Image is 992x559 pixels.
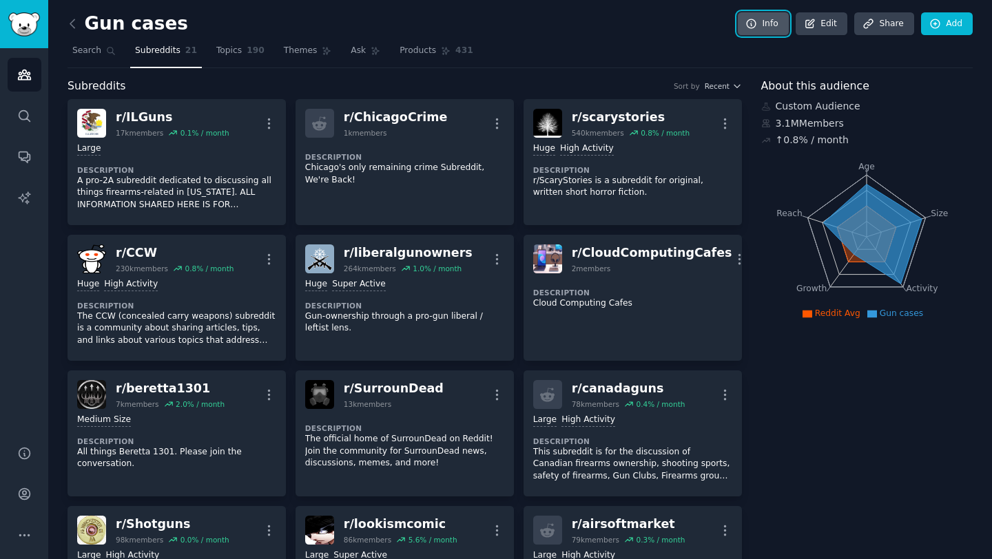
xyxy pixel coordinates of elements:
[880,308,923,318] span: Gun cases
[305,516,334,545] img: lookismcomic
[305,162,504,186] p: Chicago's only remaining crime Subreddit, We're Back!
[572,380,685,397] div: r/ canadaguns
[180,535,229,545] div: 0.0 % / month
[77,516,106,545] img: Shotguns
[572,109,690,126] div: r/ scarystories
[533,288,732,297] dt: Description
[180,128,229,138] div: 0.1 % / month
[796,12,847,36] a: Edit
[135,45,180,57] span: Subreddits
[8,12,40,36] img: GummySearch logo
[77,446,276,470] p: All things Beretta 1301. Please join the conversation.
[305,380,334,409] img: SurrounDead
[796,284,827,293] tspan: Growth
[344,535,391,545] div: 86k members
[705,81,742,91] button: Recent
[572,244,732,262] div: r/ CloudComputingCafes
[344,380,444,397] div: r/ SurrounDead
[344,399,391,409] div: 13k members
[68,99,286,225] a: ILGunsr/ILGuns17kmembers0.1% / monthLargeDescriptionA pro-2A subreddit dedicated to discussing al...
[572,516,685,533] div: r/ airsoftmarket
[409,535,457,545] div: 5.6 % / month
[524,235,742,361] a: CloudComputingCafesr/CloudComputingCafes2membersDescriptionCloud Computing Cafes
[413,264,462,273] div: 1.0 % / month
[346,40,385,68] a: Ask
[305,244,334,273] img: liberalgunowners
[572,128,624,138] div: 540k members
[305,423,504,433] dt: Description
[77,143,101,156] div: Large
[68,78,126,95] span: Subreddits
[674,81,700,91] div: Sort by
[533,414,557,427] div: Large
[77,109,106,138] img: ILGuns
[572,399,619,409] div: 78k members
[572,264,611,273] div: 2 members
[68,40,121,68] a: Search
[279,40,337,68] a: Themes
[77,310,276,347] p: The CCW (concealed carry weapons) subreddit is a community about sharing articles, tips, and link...
[185,45,197,57] span: 21
[533,297,732,310] p: Cloud Computing Cafes
[247,45,265,57] span: 190
[533,175,732,199] p: r/ScaryStories is a subreddit for original, written short horror fiction.
[761,116,973,131] div: 3.1M Members
[305,433,504,470] p: The official home of SurrounDead on Reddit! Join the community for SurrounDead news, discussions,...
[524,370,742,496] a: r/canadaguns78kmembers0.4% / monthLargeHigh ActivityDescriptionThis subreddit is for the discussi...
[572,535,619,545] div: 79k members
[116,244,234,262] div: r/ CCW
[344,516,457,533] div: r/ lookismcomic
[455,45,473,57] span: 431
[524,99,742,225] a: scarystoriesr/scarystories540kmembers0.8% / monthHugeHigh ActivityDescriptionr/ScaryStories is a ...
[77,414,131,427] div: Medium Size
[561,414,615,427] div: High Activity
[533,436,732,446] dt: Description
[296,99,514,225] a: r/ChicagoCrime1kmembersDescriptionChicago's only remaining crime Subreddit, We're Back!
[533,244,562,273] img: CloudComputingCafes
[332,278,386,291] div: Super Active
[296,370,514,496] a: SurrounDeadr/SurrounDead13kmembersDescriptionThe official home of SurrounDead on Reddit! Join the...
[705,81,730,91] span: Recent
[77,301,276,310] dt: Description
[72,45,101,57] span: Search
[344,264,396,273] div: 264k members
[776,133,849,147] div: ↑ 0.8 % / month
[906,284,938,293] tspan: Activity
[284,45,318,57] span: Themes
[68,235,286,361] a: CCWr/CCW230kmembers0.8% / monthHugeHigh ActivityDescriptionThe CCW (concealed carry weapons) subr...
[931,208,948,218] tspan: Size
[77,380,106,409] img: beretta1301
[68,13,188,35] h2: Gun cases
[815,308,860,318] span: Reddit Avg
[211,40,269,68] a: Topics190
[116,516,229,533] div: r/ Shotguns
[533,165,732,175] dt: Description
[854,12,913,36] a: Share
[176,399,225,409] div: 2.0 % / month
[395,40,477,68] a: Products431
[77,165,276,175] dt: Description
[351,45,366,57] span: Ask
[68,370,286,496] a: beretta1301r/beretta13017kmembers2.0% / monthMedium SizeDescriptionAll things Beretta 1301. Pleas...
[305,310,504,335] p: Gun-ownership through a pro-gun liberal / leftist lens.
[216,45,242,57] span: Topics
[77,278,99,291] div: Huge
[533,143,555,156] div: Huge
[738,12,789,36] a: Info
[400,45,436,57] span: Products
[116,264,168,273] div: 230k members
[761,99,973,114] div: Custom Audience
[305,278,327,291] div: Huge
[116,399,159,409] div: 7k members
[344,244,473,262] div: r/ liberalgunowners
[305,301,504,310] dt: Description
[116,380,225,397] div: r/ beretta1301
[641,128,690,138] div: 0.8 % / month
[533,446,732,483] p: This subreddit is for the discussion of Canadian firearms ownership, shooting sports, safety of f...
[305,152,504,162] dt: Description
[636,535,685,545] div: 0.3 % / month
[116,109,229,126] div: r/ ILGuns
[104,278,158,291] div: High Activity
[858,162,875,171] tspan: Age
[921,12,973,36] a: Add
